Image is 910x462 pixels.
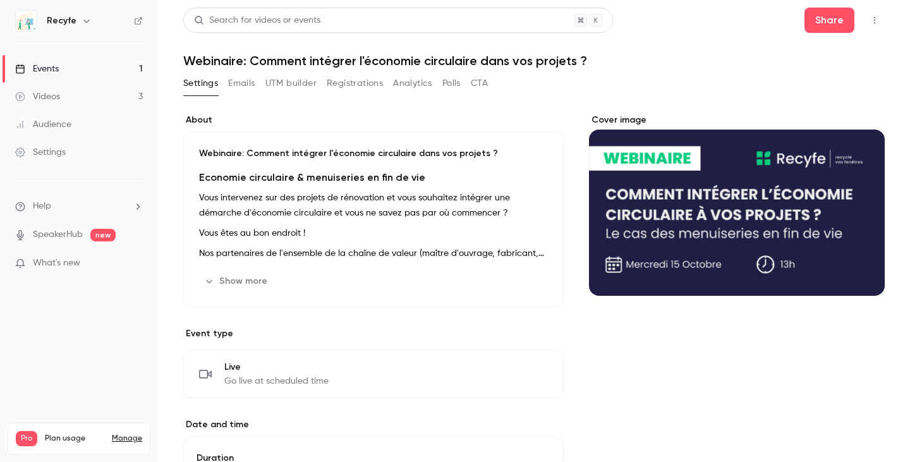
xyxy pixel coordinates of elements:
[199,226,548,241] p: Vous êtes au bon endroit !
[90,229,116,241] span: new
[442,73,461,94] button: Polls
[183,73,218,94] button: Settings
[183,114,564,126] label: About
[16,11,36,31] img: Recyfe
[199,170,548,185] h2: Economie circulaire & menuiseries en fin de vie
[393,73,432,94] button: Analytics
[112,434,142,444] a: Manage
[199,147,548,160] p: Webinaire: Comment intégrer l'économie circulaire dans vos projets ?
[15,146,66,159] div: Settings
[47,15,76,27] h6: Recyfe
[15,200,143,213] li: help-dropdown-opener
[589,114,885,296] section: Cover image
[224,375,329,387] span: Go live at scheduled time
[15,90,60,103] div: Videos
[199,271,275,291] button: Show more
[199,246,548,261] p: Nos partenaires de l'ensemble de la chaîne de valeur (maître d'ouvrage, fabricant, ...) viendront...
[265,73,317,94] button: UTM builder
[15,118,71,131] div: Audience
[33,228,83,241] a: SpeakerHub
[471,73,488,94] button: CTA
[589,114,885,126] label: Cover image
[33,200,51,213] span: Help
[16,431,37,446] span: Pro
[183,53,885,68] h1: Webinaire: Comment intégrer l'économie circulaire dans vos projets ?
[45,434,104,444] span: Plan usage
[327,73,383,94] button: Registrations
[228,73,255,94] button: Emails
[194,14,320,27] div: Search for videos or events
[33,257,80,270] span: What's new
[224,361,329,374] span: Live
[183,327,564,340] p: Event type
[15,63,59,75] div: Events
[183,418,564,431] label: Date and time
[199,190,548,221] p: Vous intervenez sur des projets de rénovation et vous souhaitez intégrer une démarche d'économie ...
[804,8,854,33] button: Share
